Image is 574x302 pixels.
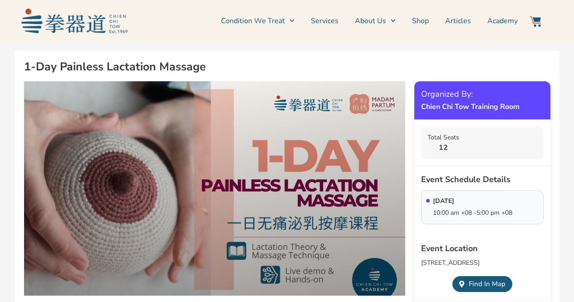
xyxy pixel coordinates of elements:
[433,209,512,217] p: 10:00 am +08 -5:00 pm +08
[433,198,454,205] p: [DATE]
[24,59,550,74] h2: 1-Day Painless Lactation Massage
[421,173,544,186] div: Event Schedule Details
[427,133,459,142] div: Total Seats
[412,10,429,32] a: Shop
[445,10,471,32] a: Articles
[487,10,518,32] a: Academy
[355,10,396,32] a: About Us
[421,101,520,112] strong: Chien Chi Tow Training Room
[421,243,480,255] div: Event Location
[132,10,518,32] nav: Menu
[421,259,480,267] p: [STREET_ADDRESS]
[421,88,520,100] div: Organized By:
[221,10,294,32] a: Condition We Treat
[530,16,541,27] img: Website Icon-03
[427,142,459,153] strong: 12
[452,276,512,292] button: Find In Map
[311,10,339,32] a: Services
